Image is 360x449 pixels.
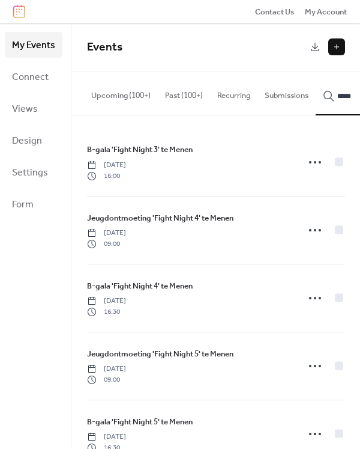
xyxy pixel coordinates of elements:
[305,5,347,17] a: My Account
[13,5,25,18] img: logo
[87,228,126,239] span: [DATE]
[210,72,257,114] button: Recurring
[12,68,49,87] span: Connect
[5,32,62,58] a: My Events
[87,239,126,249] span: 09:00
[12,195,34,214] span: Form
[158,72,210,114] button: Past (100+)
[87,280,193,292] span: B-gala 'Fight Night 4' te Menen
[87,160,126,171] span: [DATE]
[12,163,48,182] span: Settings
[87,296,126,307] span: [DATE]
[305,6,347,18] span: My Account
[87,36,122,58] span: Events
[5,191,62,217] a: Form
[257,72,316,114] button: Submissions
[87,171,126,182] span: 16:00
[12,100,38,118] span: Views
[5,96,62,121] a: Views
[5,159,62,185] a: Settings
[87,143,193,156] a: B-gala 'Fight Night 3' te Menen
[87,307,126,317] span: 16:30
[87,212,233,225] a: Jeugdontmoeting 'Fight Night 4' te Menen
[12,36,55,55] span: My Events
[87,144,193,156] span: B-gala 'Fight Night 3' te Menen
[87,364,126,374] span: [DATE]
[84,72,158,114] button: Upcoming (100+)
[12,132,42,150] span: Design
[255,6,295,18] span: Contact Us
[87,279,193,293] a: B-gala 'Fight Night 4' te Menen
[87,415,193,429] a: B-gala 'Fight Night 5' te Menen
[87,348,233,360] span: Jeugdontmoeting 'Fight Night 5' te Menen
[5,64,62,90] a: Connect
[87,347,233,361] a: Jeugdontmoeting 'Fight Night 5' te Menen
[87,374,126,385] span: 09:00
[87,212,233,224] span: Jeugdontmoeting 'Fight Night 4' te Menen
[5,127,62,153] a: Design
[87,432,126,442] span: [DATE]
[87,416,193,428] span: B-gala 'Fight Night 5' te Menen
[255,5,295,17] a: Contact Us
